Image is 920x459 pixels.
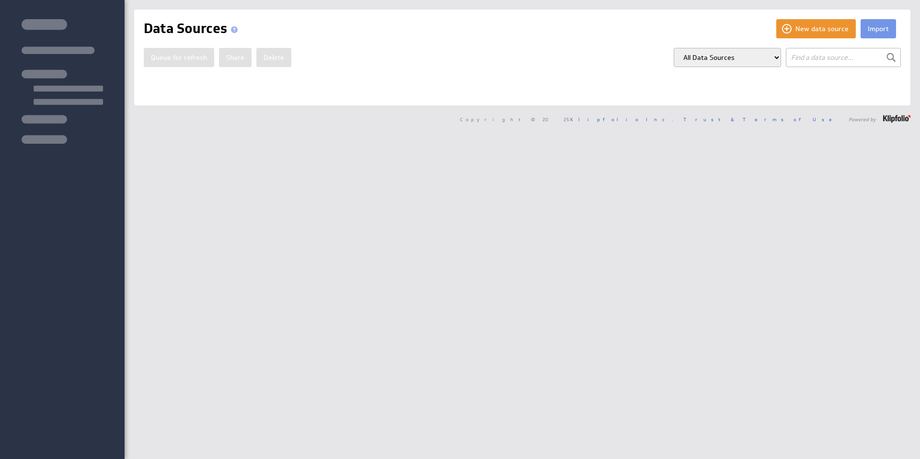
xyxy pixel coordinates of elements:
[22,19,103,144] img: skeleton-sidenav.svg
[786,48,901,67] input: Find a data source...
[460,117,673,122] span: Copyright © 2025
[144,19,241,38] h1: Data Sources
[883,115,910,123] img: logo-footer.png
[219,48,252,67] button: Share
[776,19,856,38] button: New data source
[861,19,896,38] button: Import
[849,117,876,122] span: Powered by
[144,48,214,67] button: Queue for refresh
[570,116,673,123] a: Klipfolio Inc.
[256,48,291,67] button: Delete
[683,116,839,123] a: Trust & Terms of Use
